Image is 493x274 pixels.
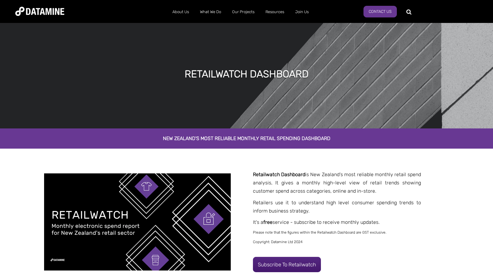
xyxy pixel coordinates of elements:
[44,173,231,271] img: Retailwatch Report Template
[253,230,386,235] span: Please note that the figures within the Retailwatch Dashboard are GST exclusive.
[253,200,421,214] span: Retailers use it to understand high level consumer spending trends to inform business strategy.
[290,4,314,20] a: Join Us
[163,135,330,141] span: New Zealand's most reliable monthly retail spending dashboard
[363,6,397,17] a: Contact Us
[253,172,421,194] span: is New Zealand's most reliable monthly retail spend analysis, It gives a monthly high-level view ...
[253,219,380,225] span: It's a service - subscribe to receive monthly updates.
[253,172,305,177] strong: Retailwatch Dashboard
[253,257,321,272] a: Subscribe to Retailwatch
[260,4,290,20] a: Resources
[253,240,303,244] span: Copyright: Datamine Ltd 2024
[15,7,64,16] img: Datamine
[194,4,227,20] a: What We Do
[227,4,260,20] a: Our Projects
[185,67,309,81] h1: retailWATCH Dashboard
[167,4,194,20] a: About Us
[263,219,273,225] span: free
